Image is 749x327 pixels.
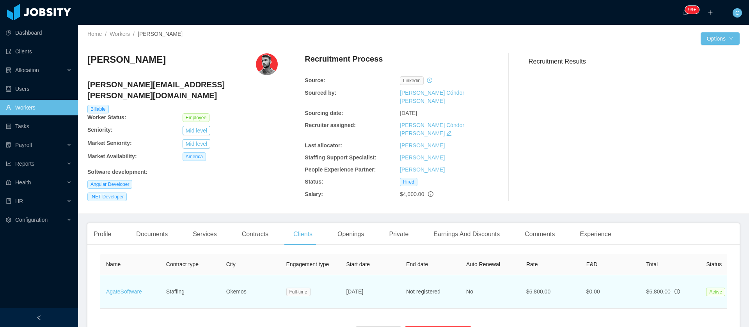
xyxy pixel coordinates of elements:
span: Billable [87,105,109,113]
i: icon: solution [6,67,11,73]
span: Employee [183,113,209,122]
i: icon: file-protect [6,142,11,148]
span: / [105,31,106,37]
span: info-circle [428,191,433,197]
div: Earnings And Discounts [427,223,506,245]
h4: [PERSON_NAME][EMAIL_ADDRESS][PERSON_NAME][DOMAIN_NAME] [87,79,278,101]
sup: 198 [685,6,699,14]
a: [PERSON_NAME] [400,142,445,148]
img: 3f411f14-e235-4840-8f49-90dbb40cf435_689e043c43bc5-400w.png [256,53,278,75]
span: [PERSON_NAME] [138,31,183,37]
b: People Experience Partner: [305,166,376,173]
td: No [460,275,520,309]
span: Active [706,288,725,296]
b: Source: [305,77,325,83]
span: .NET Developer [87,193,127,201]
span: $4,000.00 [400,191,424,197]
span: E&D [586,261,598,267]
a: Workers [110,31,130,37]
i: icon: medicine-box [6,180,11,185]
h4: Recruitment Process [305,53,383,64]
button: Optionsicon: down [701,32,740,45]
div: Private [383,223,415,245]
span: Health [15,179,31,186]
i: icon: history [427,78,432,83]
a: icon: pie-chartDashboard [6,25,72,41]
a: [PERSON_NAME] Cóndor [PERSON_NAME] [400,90,464,104]
span: HR [15,198,23,204]
div: Services [186,223,223,245]
span: Allocation [15,67,39,73]
b: Seniority: [87,127,113,133]
h3: Recruitment Results [529,57,740,66]
div: Documents [130,223,174,245]
span: C [735,8,739,18]
span: $6,800.00 [646,288,671,295]
a: [PERSON_NAME] [400,166,445,173]
span: Full-time [286,288,311,296]
b: Sourced by: [305,90,336,96]
button: Mid level [183,126,210,135]
span: [DATE] [400,110,417,116]
td: Okemos [220,275,280,309]
a: icon: robotUsers [6,81,72,97]
span: Reports [15,161,34,167]
span: Hired [400,178,417,186]
span: Auto Renewal [466,261,500,267]
span: Contract type [166,261,199,267]
a: Home [87,31,102,37]
span: Status [706,261,722,267]
b: Worker Status: [87,114,126,120]
div: Clients [287,223,319,245]
span: info-circle [674,289,680,294]
b: Market Seniority: [87,140,132,146]
span: End date [406,261,428,267]
span: Angular Developer [87,180,132,189]
a: AgateSoftware [106,288,142,295]
b: Sourcing date: [305,110,343,116]
span: $0.00 [586,288,600,295]
span: Rate [526,261,538,267]
td: $6,800.00 [520,275,580,309]
button: Mid level [183,139,210,148]
span: Total [646,261,658,267]
span: Start date [346,261,370,267]
i: icon: plus [708,10,713,15]
a: [PERSON_NAME] [400,154,445,161]
b: Salary: [305,191,323,197]
b: Software development : [87,169,147,175]
span: / [133,31,135,37]
b: Market Availability: [87,153,137,159]
div: Profile [87,223,117,245]
a: icon: auditClients [6,44,72,59]
i: icon: line-chart [6,161,11,166]
i: icon: bell [683,10,688,15]
span: Not registered [406,288,440,295]
span: City [226,261,236,267]
div: Openings [331,223,371,245]
b: Staffing Support Specialist: [305,154,376,161]
b: Status: [305,179,323,185]
b: Last allocator: [305,142,342,148]
div: Comments [518,223,561,245]
i: icon: book [6,198,11,204]
i: icon: setting [6,217,11,223]
span: America [183,152,206,161]
span: Staffing [166,288,185,295]
span: Configuration [15,217,48,223]
i: icon: edit [446,131,452,136]
span: [DATE] [346,288,363,295]
a: icon: userWorkers [6,100,72,115]
span: Engagement type [286,261,329,267]
a: icon: profileTasks [6,118,72,134]
span: Payroll [15,142,32,148]
a: [PERSON_NAME] Cóndor [PERSON_NAME] [400,122,464,136]
div: Contracts [236,223,275,245]
span: linkedin [400,76,424,85]
span: Name [106,261,121,267]
b: Recruiter assigned: [305,122,356,128]
h3: [PERSON_NAME] [87,53,166,66]
div: Experience [574,223,618,245]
